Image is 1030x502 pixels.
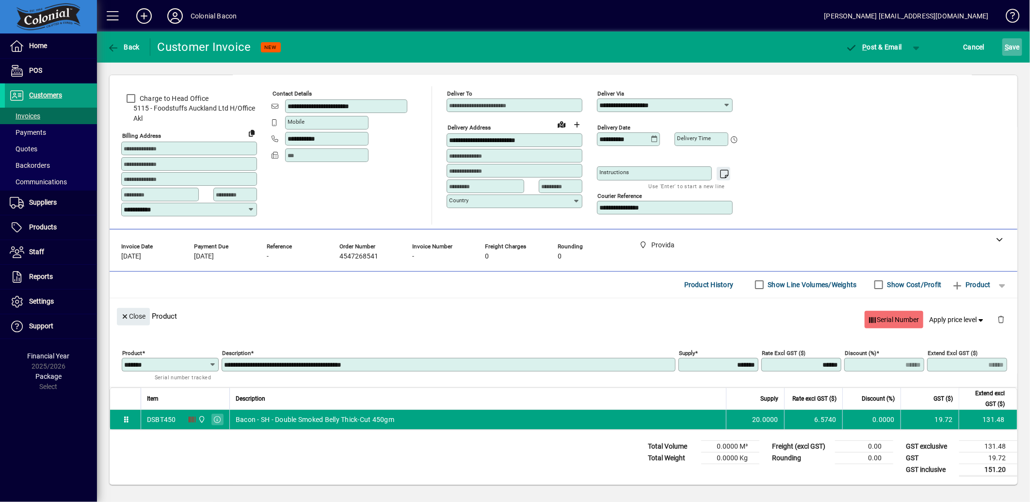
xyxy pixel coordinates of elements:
mat-label: Product [122,349,142,356]
span: Communications [10,178,67,186]
td: Total Volume [643,440,701,452]
button: Profile [160,7,191,25]
button: Cancel [961,38,987,56]
span: S [1005,43,1009,51]
mat-label: Discount (%) [845,349,876,356]
mat-label: Extend excl GST ($) [928,349,978,356]
app-page-header-button: Back [97,38,150,56]
a: View on map [554,116,569,132]
span: Backorders [10,162,50,169]
a: Suppliers [5,191,97,215]
span: [DATE] [194,253,214,260]
span: Reports [29,273,53,280]
td: GST [901,452,959,464]
td: Rounding [767,452,835,464]
div: Product [110,298,1017,334]
button: Close [117,308,150,325]
span: P [863,43,867,51]
label: Show Line Volumes/Weights [766,280,857,290]
span: Payments [10,129,46,136]
span: [DATE] [121,253,141,260]
td: 131.48 [959,440,1017,452]
span: GST ($) [933,393,953,404]
span: Serial Number [869,312,919,328]
span: Settings [29,297,54,305]
button: Delete [989,308,1013,331]
span: Invoices [10,112,40,120]
span: Extend excl GST ($) [965,388,1005,409]
a: Communications [5,174,97,190]
button: Product [947,276,996,293]
span: Quotes [10,145,37,153]
td: 0.00 [835,440,893,452]
button: Copy to Delivery address [244,125,259,141]
td: 0.0000 [842,410,901,429]
span: Package [35,372,62,380]
a: Staff [5,240,97,264]
div: 6.5740 [790,415,837,424]
button: Choose address [569,117,585,132]
mat-label: Instructions [599,169,629,176]
span: Financial Year [28,352,70,360]
td: 0.0000 M³ [701,440,759,452]
a: Support [5,314,97,339]
td: GST inclusive [901,464,959,476]
span: 20.0000 [752,415,778,424]
div: [PERSON_NAME] [EMAIL_ADDRESS][DOMAIN_NAME] [824,8,989,24]
td: 131.48 [959,410,1017,429]
mat-label: Deliver via [597,90,624,97]
span: Discount (%) [862,393,895,404]
label: Charge to Head Office [138,94,209,103]
td: 0.0000 Kg [701,452,759,464]
a: Knowledge Base [998,2,1018,33]
mat-label: Courier Reference [597,193,642,199]
div: Colonial Bacon [191,8,237,24]
div: Customer Invoice [158,39,251,55]
button: Add [129,7,160,25]
span: Item [147,393,159,404]
a: Settings [5,290,97,314]
mat-hint: Serial number tracked [155,372,211,383]
a: Backorders [5,157,97,174]
button: Save [1002,38,1022,56]
a: POS [5,59,97,83]
a: Reports [5,265,97,289]
mat-label: Description [222,349,251,356]
span: ost & Email [846,43,902,51]
td: Freight (excl GST) [767,440,835,452]
a: Invoices [5,108,97,124]
label: Show Cost/Profit [885,280,942,290]
a: Quotes [5,141,97,157]
mat-label: Delivery date [597,124,630,131]
td: GST exclusive [901,440,959,452]
span: Supply [760,393,778,404]
button: Back [105,38,142,56]
span: - [412,253,414,260]
app-page-header-button: Delete [989,315,1013,324]
mat-hint: Use 'Enter' to start a new line [649,180,725,192]
span: ave [1005,39,1020,55]
td: 19.72 [959,452,1017,464]
button: Apply price level [926,311,990,328]
button: Product History [680,276,738,293]
mat-label: Delivery time [677,135,711,142]
mat-label: Supply [679,349,695,356]
a: Products [5,215,97,240]
span: Support [29,322,53,330]
span: NEW [265,44,277,50]
td: 151.20 [959,464,1017,476]
a: Home [5,34,97,58]
span: Product [951,277,991,292]
div: DSBT450 [147,415,176,424]
mat-label: Deliver To [447,90,472,97]
span: Customers [29,91,62,99]
button: Post & Email [841,38,907,56]
span: Home [29,42,47,49]
td: Total Weight [643,452,701,464]
span: Close [121,308,146,324]
mat-label: Country [449,197,468,204]
span: Suppliers [29,198,57,206]
button: Serial Number [865,311,923,328]
span: Products [29,223,57,231]
span: Description [236,393,265,404]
